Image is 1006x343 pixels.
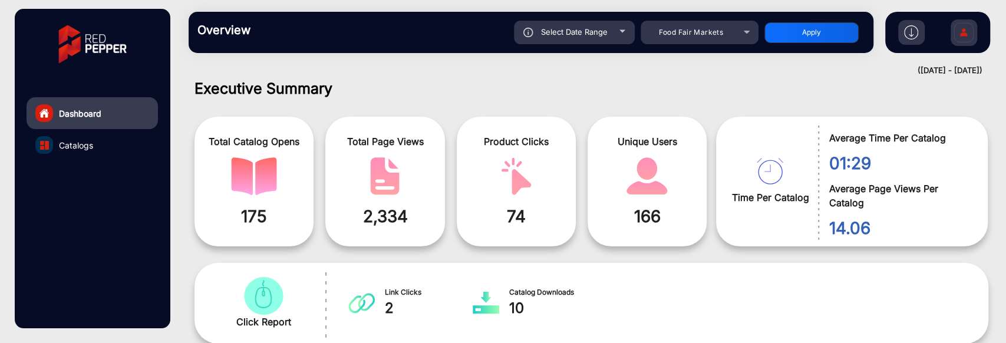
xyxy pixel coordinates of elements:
[385,287,473,298] span: Link Clicks
[523,28,533,37] img: icon
[334,204,436,229] span: 2,334
[466,204,567,229] span: 74
[334,134,436,149] span: Total Page Views
[194,80,988,97] h1: Executive Summary
[757,158,783,184] img: catalog
[27,129,158,161] a: Catalogs
[493,157,539,195] img: catalog
[951,14,976,55] img: Sign%20Up.svg
[27,97,158,129] a: Dashboard
[904,25,918,39] img: h2download.svg
[624,157,670,195] img: catalog
[203,204,305,229] span: 175
[240,277,286,315] img: catalog
[473,291,499,315] img: catalog
[348,291,375,315] img: catalog
[829,131,970,145] span: Average Time Per Catalog
[596,204,698,229] span: 166
[829,182,970,210] span: Average Page Views Per Catalog
[59,139,93,151] span: Catalogs
[203,134,305,149] span: Total Catalog Opens
[177,65,982,77] div: ([DATE] - [DATE])
[541,27,608,37] span: Select Date Range
[197,23,362,37] h3: Overview
[829,151,970,176] span: 01:29
[509,298,597,319] span: 10
[509,287,597,298] span: Catalog Downloads
[466,134,567,149] span: Product Clicks
[658,28,723,37] span: Food Fair Markets
[231,157,277,195] img: catalog
[40,141,49,150] img: catalog
[385,298,473,319] span: 2
[236,315,291,329] span: Click Report
[39,108,50,118] img: home
[59,107,101,120] span: Dashboard
[829,216,970,240] span: 14.06
[764,22,859,43] button: Apply
[362,157,408,195] img: catalog
[596,134,698,149] span: Unique Users
[50,15,135,74] img: vmg-logo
